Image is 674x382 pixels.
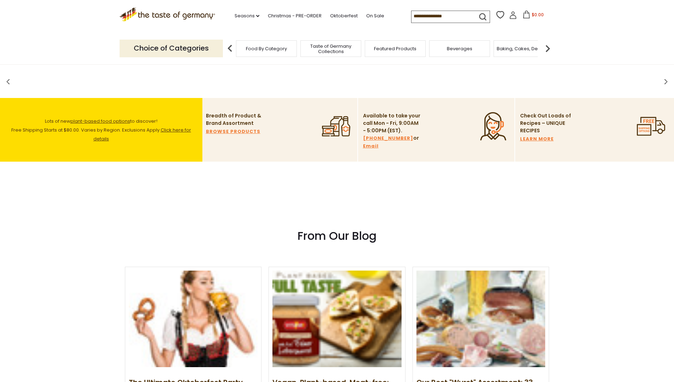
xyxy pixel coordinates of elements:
[532,12,544,18] span: $0.00
[70,118,130,125] a: plant-based food options
[374,46,416,51] a: Featured Products
[366,12,384,20] a: On Sale
[11,118,191,142] span: Lots of new to discover! Free Shipping Starts at $80.00. Varies by Region. Exclusions Apply.
[363,142,379,150] a: Email
[125,229,549,243] h3: From Our Blog
[120,40,223,57] p: Choice of Categories
[93,127,191,142] a: Click here for details
[520,135,554,143] a: LEARN MORE
[223,41,237,56] img: previous arrow
[330,12,358,20] a: Oktoberfest
[518,11,548,21] button: $0.00
[541,41,555,56] img: next arrow
[206,128,260,135] a: BROWSE PRODUCTS
[363,134,413,142] a: [PHONE_NUMBER]
[520,112,571,134] p: Check Out Loads of Recipes – UNIQUE RECIPES
[363,112,421,150] p: Available to take your call Mon - Fri, 9:00AM - 5:00PM (EST). or
[268,12,322,20] a: Christmas - PRE-ORDER
[206,112,264,127] p: Breadth of Product & Brand Assortment
[447,46,472,51] a: Beverages
[416,271,545,367] img: Our Best "Wurst" Assortment: 33 Choices For The Grillabend
[129,271,258,367] img: The Ultimate Oktoberfest Party Guide
[272,271,401,367] img: Vegan, Plant-based, Meat-free: Five Up and Coming Brands
[235,12,259,20] a: Seasons
[497,46,552,51] a: Baking, Cakes, Desserts
[303,44,359,54] a: Taste of Germany Collections
[246,46,287,51] a: Food By Category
